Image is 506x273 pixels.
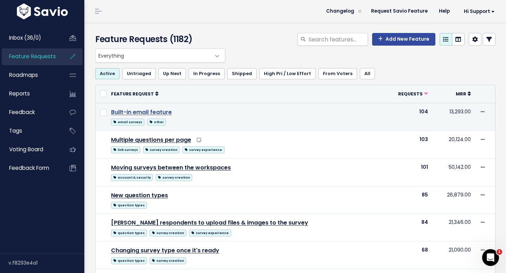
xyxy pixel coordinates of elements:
[398,91,423,97] span: Requests
[9,71,38,79] span: Roadmaps
[398,90,428,97] a: Requests
[111,108,172,116] a: Built-in email feature
[2,141,58,158] a: Voting Board
[111,173,153,181] a: account & security
[111,119,144,126] span: email surveys
[432,214,475,241] td: 21,346.00
[15,4,70,19] img: logo-white.9d6f32f41409.svg
[381,241,432,269] td: 68
[318,68,357,79] a: From Voters
[381,186,432,214] td: 85
[95,48,225,62] span: Everything
[9,90,30,97] span: Reports
[326,9,354,14] span: Changelog
[433,6,455,16] a: Help
[456,91,466,97] span: MRR
[308,33,368,46] input: Search features...
[189,228,231,237] a: survey experience
[111,257,147,264] span: question types
[111,90,158,97] a: Feature Request
[111,191,168,199] a: New question types
[2,30,58,46] a: Inbox (36/0)
[150,229,186,237] span: survey creation
[182,146,224,153] span: survey experience
[432,103,475,131] td: 13,293.00
[432,241,475,269] td: 21,090.00
[432,131,475,158] td: 20,124.00
[189,229,231,237] span: survey experience
[182,145,224,154] a: survey experience
[372,33,435,46] a: Add New Feature
[111,117,144,126] a: email surveys
[143,145,180,154] a: survey creation
[381,158,432,186] td: 101
[147,117,166,126] a: other
[156,173,192,181] a: survey creation
[150,256,186,265] a: survey creation
[111,246,219,254] a: Changing survey type once it's ready
[95,68,495,79] ul: Filter feature requests
[2,48,58,65] a: Feature Requests
[111,228,147,237] a: question types
[111,200,147,209] a: question types
[111,164,231,172] a: Moving surveys between the workspaces
[158,68,186,79] a: Up Next
[464,9,495,14] span: Hi Support
[111,229,147,237] span: question types
[259,68,316,79] a: High Pri / Low Effort
[150,228,186,237] a: survey creation
[9,108,35,116] span: Feedback
[2,123,58,139] a: Tags
[9,164,49,172] span: Feedback form
[189,68,225,79] a: In Progress
[482,249,499,266] iframe: Intercom live chat
[111,174,153,181] span: account & security
[432,186,475,214] td: 26,879.00
[111,136,191,144] a: Multiple questions per page
[111,146,140,153] span: link surveys
[360,68,375,79] a: All
[381,214,432,241] td: 84
[2,67,58,83] a: Roadmaps
[8,254,84,272] div: v.f8293e4a1
[9,34,41,41] span: Inbox (36/0)
[95,68,119,79] a: Active
[2,86,58,102] a: Reports
[122,68,156,79] a: Untriaged
[143,146,180,153] span: survey creation
[381,103,432,131] td: 104
[147,119,166,126] span: other
[9,53,56,60] span: Feature Requests
[2,160,58,176] a: Feedback form
[227,68,257,79] a: Shipped
[381,131,432,158] td: 103
[9,146,43,153] span: Voting Board
[455,6,500,17] a: Hi Support
[111,145,140,154] a: link surveys
[96,49,211,62] span: Everything
[2,104,58,120] a: Feedback
[497,249,502,255] span: 1
[95,33,222,46] h4: Feature Requests (1182)
[9,127,22,134] span: Tags
[111,219,308,227] a: [PERSON_NAME] respondents to upload files & images to the survey
[111,202,147,209] span: question types
[111,91,154,97] span: Feature Request
[111,256,147,265] a: question types
[432,158,475,186] td: 50,142.00
[156,174,192,181] span: survey creation
[365,6,433,16] a: Request Savio Feature
[456,90,471,97] a: MRR
[150,257,186,264] span: survey creation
